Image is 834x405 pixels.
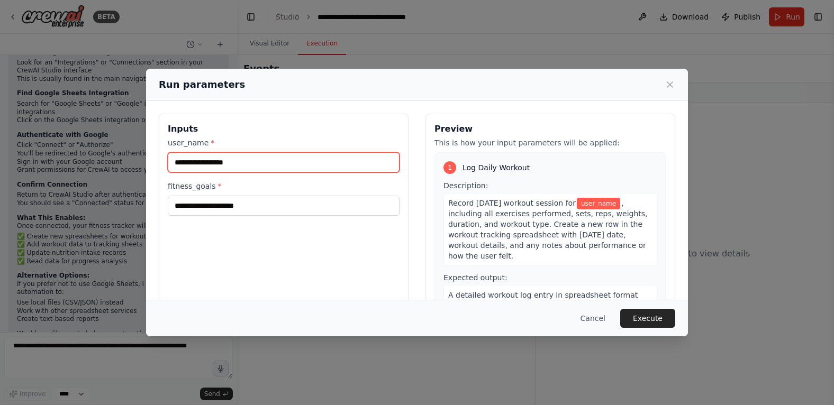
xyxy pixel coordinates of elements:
h2: Run parameters [159,77,245,92]
label: fitness_goals [168,181,400,191]
button: Cancel [572,309,614,328]
h3: Inputs [168,123,400,135]
span: Log Daily Workout [463,162,530,173]
div: 1 [443,161,456,174]
h3: Preview [434,123,666,135]
span: Variable: user_name [577,198,620,209]
span: A detailed workout log entry in spreadsheet format containing date, exercises, sets, reps, weight... [448,291,638,320]
span: Record [DATE] workout session for [448,199,576,207]
span: Expected output: [443,273,507,282]
p: This is how your input parameters will be applied: [434,137,666,148]
button: Execute [620,309,675,328]
span: Description: [443,181,488,190]
label: user_name [168,137,400,148]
